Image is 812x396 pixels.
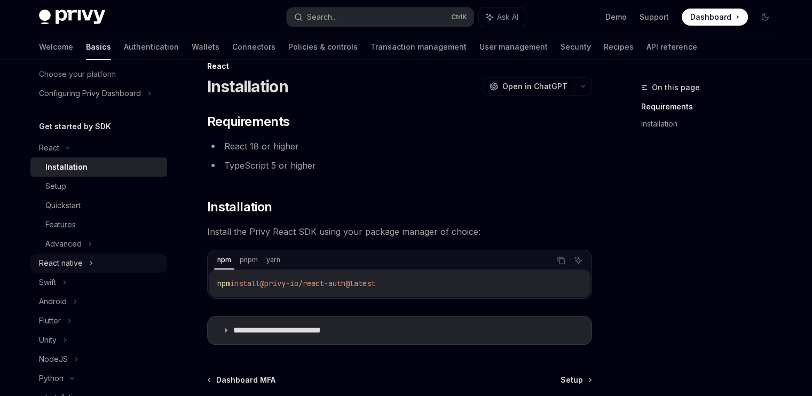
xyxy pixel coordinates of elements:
a: Demo [605,12,627,22]
a: Dashboard [682,9,748,26]
img: dark logo [39,10,105,25]
a: Policies & controls [288,34,358,60]
h5: Get started by SDK [39,120,111,133]
a: Authentication [124,34,179,60]
button: Toggle dark mode [756,9,774,26]
a: Basics [86,34,111,60]
span: npm [217,279,230,288]
div: Swift [39,276,56,289]
button: Copy the contents from the code block [554,254,568,267]
a: Connectors [232,34,275,60]
a: Recipes [604,34,634,60]
div: Configuring Privy Dashboard [39,87,141,100]
span: @privy-io/react-auth@latest [260,279,375,288]
span: Open in ChatGPT [502,81,567,92]
div: Android [39,295,67,308]
div: Setup [45,180,66,193]
div: yarn [263,254,283,266]
div: npm [214,254,234,266]
div: React [39,141,59,154]
li: TypeScript 5 or higher [207,158,592,173]
li: React 18 or higher [207,139,592,154]
span: Setup [561,375,583,385]
div: Quickstart [45,199,81,212]
span: Installation [207,199,272,216]
a: Installation [641,115,782,132]
button: Open in ChatGPT [483,77,574,96]
a: Setup [561,375,591,385]
h1: Installation [207,77,288,96]
span: Dashboard MFA [216,375,275,385]
div: Installation [45,161,88,173]
a: Dashboard MFA [208,375,275,385]
span: install [230,279,260,288]
span: Dashboard [690,12,731,22]
div: React [207,61,592,72]
a: Support [640,12,669,22]
button: Ask AI [479,7,526,27]
div: Features [45,218,76,231]
div: NodeJS [39,353,68,366]
a: Requirements [641,98,782,115]
div: Search... [307,11,337,23]
a: Wallets [192,34,219,60]
div: Flutter [39,314,61,327]
div: pnpm [236,254,261,266]
button: Ask AI [571,254,585,267]
a: Welcome [39,34,73,60]
a: Setup [30,177,167,196]
span: Ctrl K [451,13,467,21]
a: Transaction management [370,34,467,60]
a: Security [561,34,591,60]
a: User management [479,34,548,60]
a: API reference [647,34,697,60]
span: Requirements [207,113,290,130]
button: Search...CtrlK [287,7,474,27]
span: Ask AI [497,12,518,22]
a: Features [30,215,167,234]
a: Quickstart [30,196,167,215]
span: Install the Privy React SDK using your package manager of choice: [207,224,592,239]
span: On this page [652,81,700,94]
div: Unity [39,334,57,346]
div: Python [39,372,64,385]
div: Advanced [45,237,82,250]
a: Installation [30,157,167,177]
div: React native [39,257,83,270]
